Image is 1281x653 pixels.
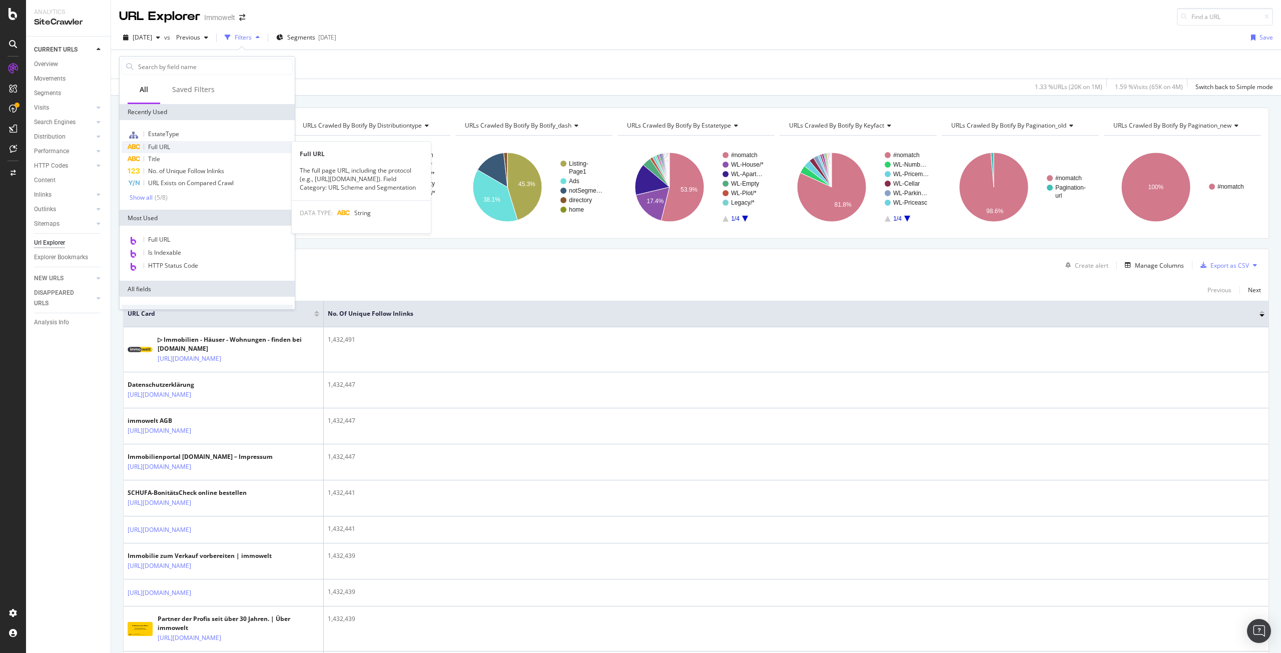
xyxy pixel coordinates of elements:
[128,561,191,571] a: [URL][DOMAIN_NAME]
[731,199,755,206] text: Legacy/*
[1148,184,1163,191] text: 100%
[893,152,920,159] text: #nomatch
[787,118,928,134] h4: URLs Crawled By Botify By keyfact
[780,144,937,231] svg: A chart.
[158,354,221,364] a: [URL][DOMAIN_NAME]
[34,288,85,309] div: DISAPPEARED URLS
[148,261,198,270] span: HTTP Status Code
[164,33,172,42] span: vs
[834,201,851,208] text: 81.8%
[34,132,66,142] div: Distribution
[34,273,94,284] a: NEW URLS
[34,273,64,284] div: NEW URLS
[133,33,152,42] span: 2025 Sep. 5th
[318,33,336,42] div: [DATE]
[34,74,104,84] a: Movements
[148,235,170,244] span: Full URL
[148,179,234,187] span: URL Exists on Compared Crawl
[483,196,500,203] text: 38.1%
[34,8,103,17] div: Analytics
[1248,284,1261,296] button: Next
[569,187,602,194] text: notSegme…
[625,118,766,134] h4: URLs Crawled By Botify By estatetype
[34,59,58,70] div: Overview
[34,190,52,200] div: Inlinks
[148,167,224,175] span: No. of Unique Follow Inlinks
[328,551,1264,560] div: 1,432,439
[148,155,160,163] span: Title
[128,462,191,472] a: [URL][DOMAIN_NAME]
[518,181,535,188] text: 45.3%
[1055,184,1086,191] text: Pagination-
[1177,8,1273,26] input: Find a URL
[1111,118,1252,134] h4: URLs Crawled By Botify By pagination_new
[158,614,319,632] div: Partner der Profis seit über 30 Jahren. | Über immowelt
[221,30,264,46] button: Filters
[287,33,315,42] span: Segments
[1217,183,1244,190] text: #nomatch
[569,178,579,185] text: Ads
[120,104,295,120] div: Recently Used
[300,209,333,217] span: DATA TYPE:
[34,88,61,99] div: Segments
[328,452,1264,461] div: 1,432,447
[158,633,221,643] a: [URL][DOMAIN_NAME]
[617,144,775,231] svg: A chart.
[569,206,584,213] text: home
[1207,284,1231,296] button: Previous
[1061,257,1108,273] button: Create alert
[34,288,94,309] a: DISAPPEARED URLS
[303,121,422,130] span: URLs Crawled By Botify By distributiontype
[292,166,431,192] div: The full page URL, including the protocol (e.g., [URL][DOMAIN_NAME]). Field Category: URL Scheme ...
[463,118,603,134] h4: URLs Crawled By Botify By botify_dash
[34,146,69,157] div: Performance
[455,144,612,231] div: A chart.
[158,335,319,353] div: ▷ Immobilien - Häuser - Wohnungen - finden bei [DOMAIN_NAME]
[34,190,94,200] a: Inlinks
[128,498,191,508] a: [URL][DOMAIN_NAME]
[647,198,664,205] text: 17.4%
[130,194,153,201] div: Show all
[34,117,94,128] a: Search Engines
[34,219,94,229] a: Sitemaps
[627,121,731,130] span: URLs Crawled By Botify By estatetype
[128,309,312,318] span: URL Card
[34,117,76,128] div: Search Engines
[951,121,1066,130] span: URLs Crawled By Botify By pagination_old
[1113,121,1231,130] span: URLs Crawled By Botify By pagination_new
[34,132,94,142] a: Distribution
[34,59,104,70] a: Overview
[34,175,104,186] a: Content
[34,204,56,215] div: Outlinks
[328,524,1264,533] div: 1,432,441
[1210,261,1249,270] div: Export as CSV
[137,59,292,74] input: Search by field name
[128,343,153,356] img: main image
[34,88,104,99] a: Segments
[119,30,164,46] button: [DATE]
[731,171,763,178] text: WL-Apart…
[204,13,235,23] div: Immowelt
[140,85,148,95] div: All
[893,190,927,197] text: WL-Parkin…
[128,588,191,598] a: [URL][DOMAIN_NAME]
[120,210,295,226] div: Most Used
[1121,259,1184,271] button: Manage Columns
[1055,175,1082,182] text: #nomatch
[34,238,65,248] div: Url Explorer
[893,199,927,206] text: WL-Priceasc
[34,45,78,55] div: CURRENT URLS
[731,215,740,222] text: 1/4
[128,426,191,436] a: [URL][DOMAIN_NAME]
[569,168,586,175] text: Page1
[34,161,68,171] div: HTTP Codes
[328,335,1264,344] div: 1,432,491
[1191,79,1273,95] button: Switch back to Simple mode
[34,204,94,215] a: Outlinks
[1104,144,1261,231] svg: A chart.
[893,161,926,168] text: WL-Numb…
[148,248,181,257] span: Is Indexable
[128,380,235,389] div: Datenschutzerklärung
